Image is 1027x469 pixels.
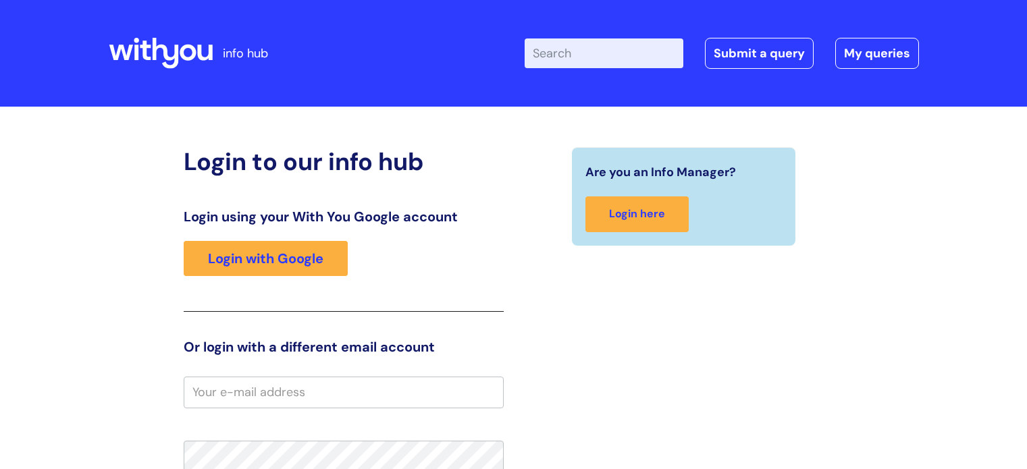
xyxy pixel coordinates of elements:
[184,339,504,355] h3: Or login with a different email account
[585,196,689,232] a: Login here
[585,161,736,183] span: Are you an Info Manager?
[184,241,348,276] a: Login with Google
[835,38,919,69] a: My queries
[184,209,504,225] h3: Login using your With You Google account
[525,38,683,68] input: Search
[223,43,268,64] p: info hub
[705,38,814,69] a: Submit a query
[184,147,504,176] h2: Login to our info hub
[184,377,504,408] input: Your e-mail address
